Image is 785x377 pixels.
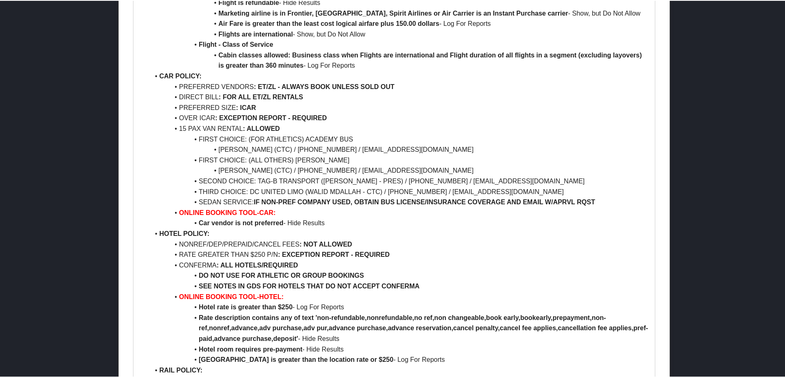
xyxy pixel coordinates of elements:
[149,112,649,123] li: OVER ICAR
[218,30,293,37] strong: Flights are international
[149,154,649,165] li: FIRST CHOICE: (ALL OTHERS) [PERSON_NAME]
[254,82,256,89] strong: :
[159,229,209,236] strong: HOTEL POLICY:
[278,250,280,257] strong: :
[199,313,648,341] strong: Rate description contains any of text 'non-refundable,nonrefundable,no ref,non changeable,book ea...
[149,133,649,144] li: FIRST CHOICE: (FOR ATHLETICS) ACADEMY BUS
[243,124,280,131] strong: : ALLOWED
[179,208,275,215] strong: ONLINE BOOKING TOOL-CAR:
[179,124,243,131] span: 15 PAX VAN RENTAL
[218,19,439,26] strong: Air Fare is greater than the least cost logical airfare plus 150.00 dollars
[199,303,293,310] strong: Hotel rate is greater than $250
[215,114,327,121] strong: : EXCEPTION REPORT - REQUIRED
[218,51,644,69] strong: Cabin classes allowed: Business class when Flights are international and Flight duration of all f...
[236,103,256,110] strong: : ICAR
[199,345,303,352] strong: Hotel room requires pre-payment
[199,219,283,226] strong: Car vendor is not preferred
[199,355,393,362] strong: [GEOGRAPHIC_DATA] is greater than the location rate or $250
[149,217,649,228] li: - Hide Results
[149,312,649,343] li: - Hide Results
[179,292,284,299] strong: ONLINE BOOKING TOOL-HOTEL:
[159,72,202,79] strong: CAR POLICY:
[258,82,395,89] strong: ET/ZL - ALWAYS BOOK UNLESS SOLD OUT
[149,196,649,207] li: SEDAN SERVICE:
[149,186,649,196] li: THIRD CHOICE: DC UNITED LIMO (WALID MDALLAH - CTC) / [PHONE_NUMBER] / [EMAIL_ADDRESS][DOMAIN_NAME]
[199,40,273,47] strong: Flight - Class of Service
[218,9,568,16] strong: Marketing airline is in Frontier, [GEOGRAPHIC_DATA], Spirit Airlines or Air Carrier is an Instant...
[149,249,649,259] li: RATE GREATER THAN $250 P/N
[149,343,649,354] li: - Hide Results
[219,93,303,100] strong: : FOR ALL ET/ZL RENTALS
[149,301,649,312] li: - Log For Reports
[149,7,649,18] li: - Show, but Do Not Allow
[149,144,649,154] li: [PERSON_NAME] (CTC) / [PHONE_NUMBER] / [EMAIL_ADDRESS][DOMAIN_NAME]
[149,259,649,270] li: CONFERMA
[199,271,364,278] strong: DO NOT USE FOR ATHLETIC OR GROUP BOOKINGS
[149,238,649,249] li: NONREF/DEP/PREPAID/CANCEL FEES
[149,165,649,175] li: [PERSON_NAME] (CTC) / [PHONE_NUMBER] / [EMAIL_ADDRESS][DOMAIN_NAME]
[149,102,649,112] li: PREFERRED SIZE
[299,240,352,247] strong: : NOT ALLOWED
[149,175,649,186] li: SECOND CHOICE: TAG-B TRANSPORT ([PERSON_NAME] - PRES) / [PHONE_NUMBER] / [EMAIL_ADDRESS][DOMAIN_N...
[282,250,390,257] strong: EXCEPTION REPORT - REQUIRED
[217,261,298,268] strong: : ALL HOTELS/REQUIRED
[149,28,649,39] li: - Show, but Do Not Allow
[159,366,202,373] strong: RAIL POLICY:
[149,81,649,91] li: PREFERRED VENDORS
[149,354,649,364] li: - Log For Reports
[149,18,649,28] li: - Log For Reports
[149,49,649,70] li: - Log For Reports
[199,282,420,289] strong: SEE NOTES IN GDS FOR HOTELS THAT DO NOT ACCEPT CONFERMA
[254,198,595,205] strong: IF NON-PREF COMPANY USED, OBTAIN BUS LICENSE/INSURANCE COVERAGE AND EMAIL W/APRVL RQST
[149,91,649,102] li: DIRECT BILL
